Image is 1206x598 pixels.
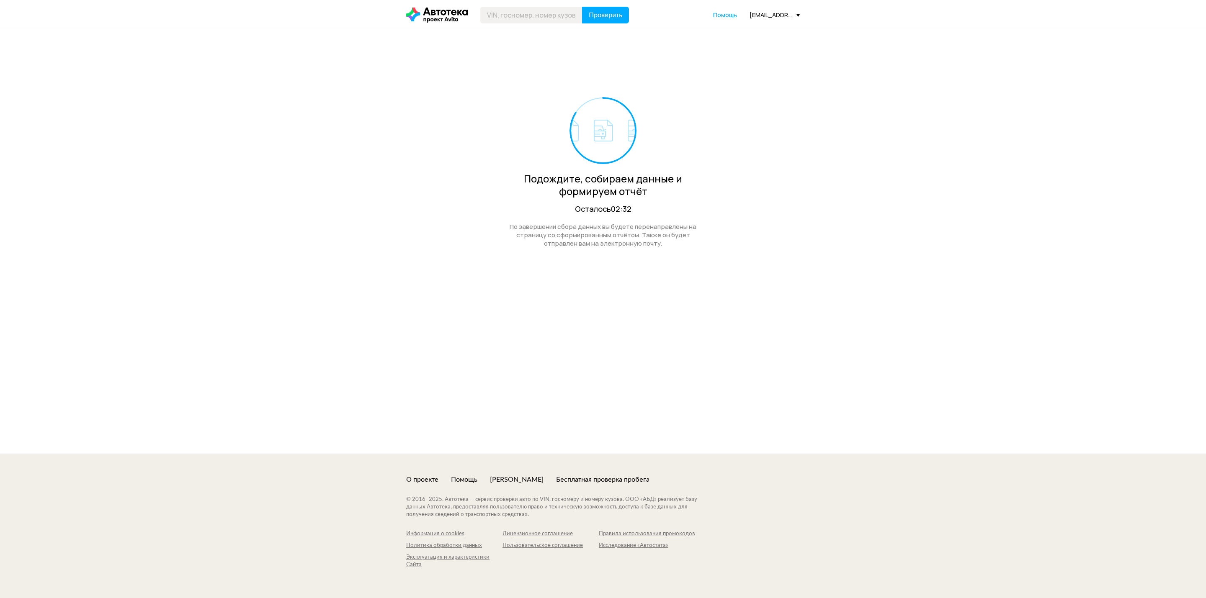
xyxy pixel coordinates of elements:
div: © 2016– 2025 . Автотека — сервис проверки авто по VIN, госномеру и номеру кузова. ООО «АБД» реали... [406,496,714,518]
span: Проверить [589,12,622,18]
a: О проекте [406,475,438,484]
a: Исследование «Автостата» [599,542,695,549]
a: Лицензионное соглашение [502,530,599,538]
a: Помощь [451,475,477,484]
a: Помощь [713,11,737,19]
a: Правила использования промокодов [599,530,695,538]
a: Информация о cookies [406,530,502,538]
a: [PERSON_NAME] [490,475,544,484]
div: Осталось 02:32 [500,204,706,214]
div: [EMAIL_ADDRESS][DOMAIN_NAME] [750,11,800,19]
a: Эксплуатация и характеристики Сайта [406,554,502,569]
a: Политика обработки данных [406,542,502,549]
a: Бесплатная проверка пробега [556,475,649,484]
div: По завершении сбора данных вы будете перенаправлены на страницу со сформированным отчётом. Также ... [500,223,706,248]
a: Пользовательское соглашение [502,542,599,549]
button: Проверить [582,7,629,23]
input: VIN, госномер, номер кузова [480,7,582,23]
div: Подождите, собираем данные и формируем отчёт [500,172,706,198]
